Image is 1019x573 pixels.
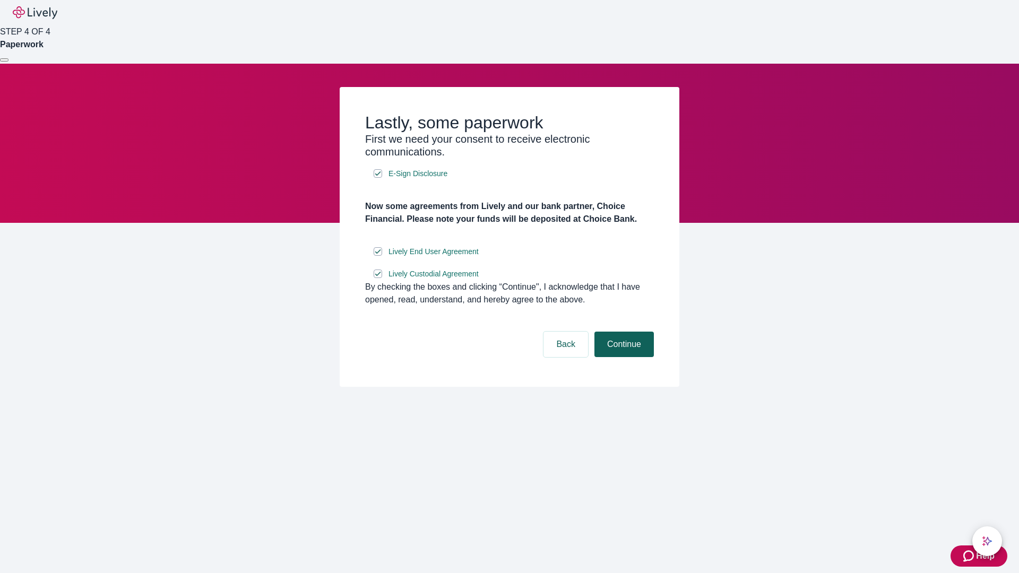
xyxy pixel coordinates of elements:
[976,550,995,562] span: Help
[365,281,654,306] div: By checking the boxes and clicking “Continue", I acknowledge that I have opened, read, understand...
[13,6,57,19] img: Lively
[388,268,479,280] span: Lively Custodial Agreement
[386,267,481,281] a: e-sign disclosure document
[388,246,479,257] span: Lively End User Agreement
[594,332,654,357] button: Continue
[388,168,447,179] span: E-Sign Disclosure
[982,536,992,546] svg: Lively AI Assistant
[365,133,654,158] h3: First we need your consent to receive electronic communications.
[951,545,1007,567] button: Zendesk support iconHelp
[543,332,588,357] button: Back
[365,112,654,133] h2: Lastly, some paperwork
[386,167,450,180] a: e-sign disclosure document
[365,200,654,225] h4: Now some agreements from Lively and our bank partner, Choice Financial. Please note your funds wi...
[963,550,976,562] svg: Zendesk support icon
[972,526,1002,556] button: chat
[386,245,481,258] a: e-sign disclosure document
